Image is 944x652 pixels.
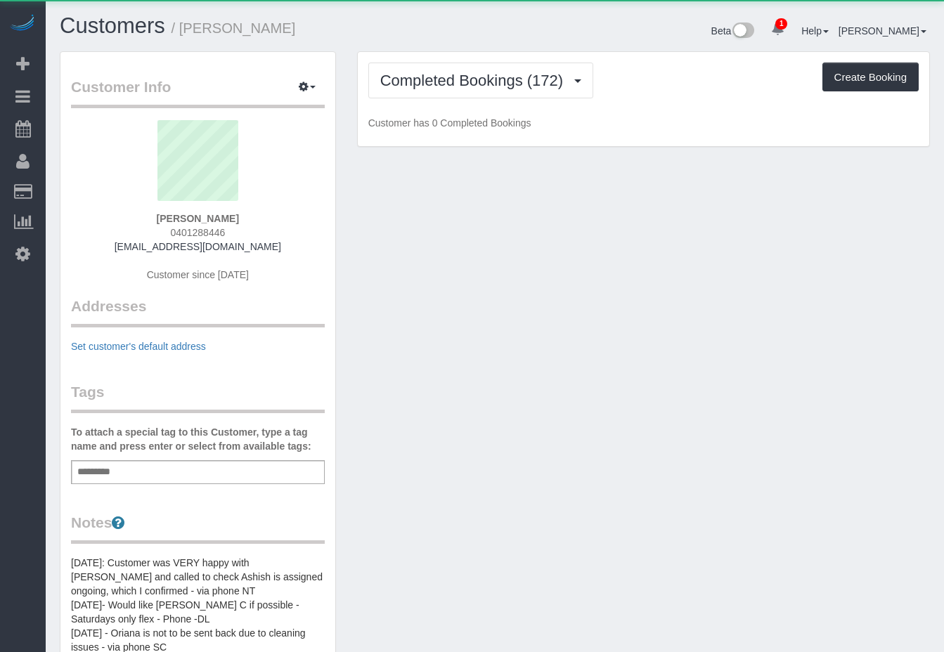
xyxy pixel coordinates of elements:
strong: [PERSON_NAME] [157,213,239,224]
legend: Customer Info [71,77,325,108]
legend: Tags [71,382,325,413]
a: Beta [711,25,755,37]
p: Customer has 0 Completed Bookings [368,116,919,130]
small: / [PERSON_NAME] [172,20,296,36]
a: Customers [60,13,165,38]
a: [EMAIL_ADDRESS][DOMAIN_NAME] [115,241,281,252]
img: Automaid Logo [8,14,37,34]
span: 0401288446 [170,227,225,238]
legend: Notes [71,512,325,544]
span: Customer since [DATE] [147,269,249,280]
a: Help [801,25,829,37]
a: [PERSON_NAME] [839,25,926,37]
a: 1 [764,14,791,45]
span: Completed Bookings (172) [380,72,570,89]
img: New interface [731,22,754,41]
button: Create Booking [822,63,919,92]
button: Completed Bookings (172) [368,63,594,98]
label: To attach a special tag to this Customer, type a tag name and press enter or select from availabl... [71,425,325,453]
span: 1 [775,18,787,30]
a: Set customer's default address [71,341,206,352]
